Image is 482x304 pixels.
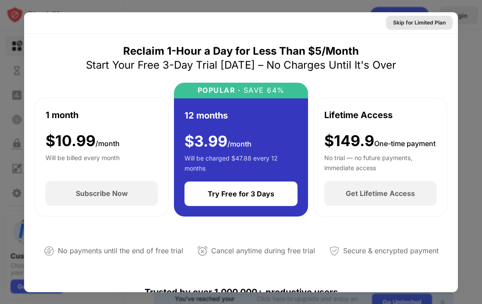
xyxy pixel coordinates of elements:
[329,246,340,256] img: secured-payment
[184,154,298,171] div: Will be charged $47.88 every 12 months
[46,153,120,171] div: Will be billed every month
[123,44,359,58] div: Reclaim 1-Hour a Day for Less Than $5/Month
[44,246,54,256] img: not-paying
[184,109,228,122] div: 12 months
[58,245,183,257] div: No payments until the end of free trial
[76,189,128,198] div: Subscribe Now
[96,139,120,148] span: /month
[208,189,274,198] div: Try Free for 3 Days
[46,132,120,150] div: $ 10.99
[374,139,436,148] span: One-time payment
[324,153,436,171] div: No trial — no future payments, immediate access
[393,18,446,27] div: Skip for Limited Plan
[343,245,439,257] div: Secure & encrypted payment
[211,245,315,257] div: Cancel anytime during free trial
[198,86,241,94] div: POPULAR ·
[197,246,208,256] img: cancel-anytime
[86,58,396,72] div: Start Your Free 3-Day Trial [DATE] – No Charges Until It's Over
[324,108,393,122] div: Lifetime Access
[346,189,415,198] div: Get Lifetime Access
[241,86,285,94] div: SAVE 64%
[227,140,252,148] span: /month
[46,108,78,122] div: 1 month
[184,133,252,150] div: $ 3.99
[324,132,436,150] div: $149.9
